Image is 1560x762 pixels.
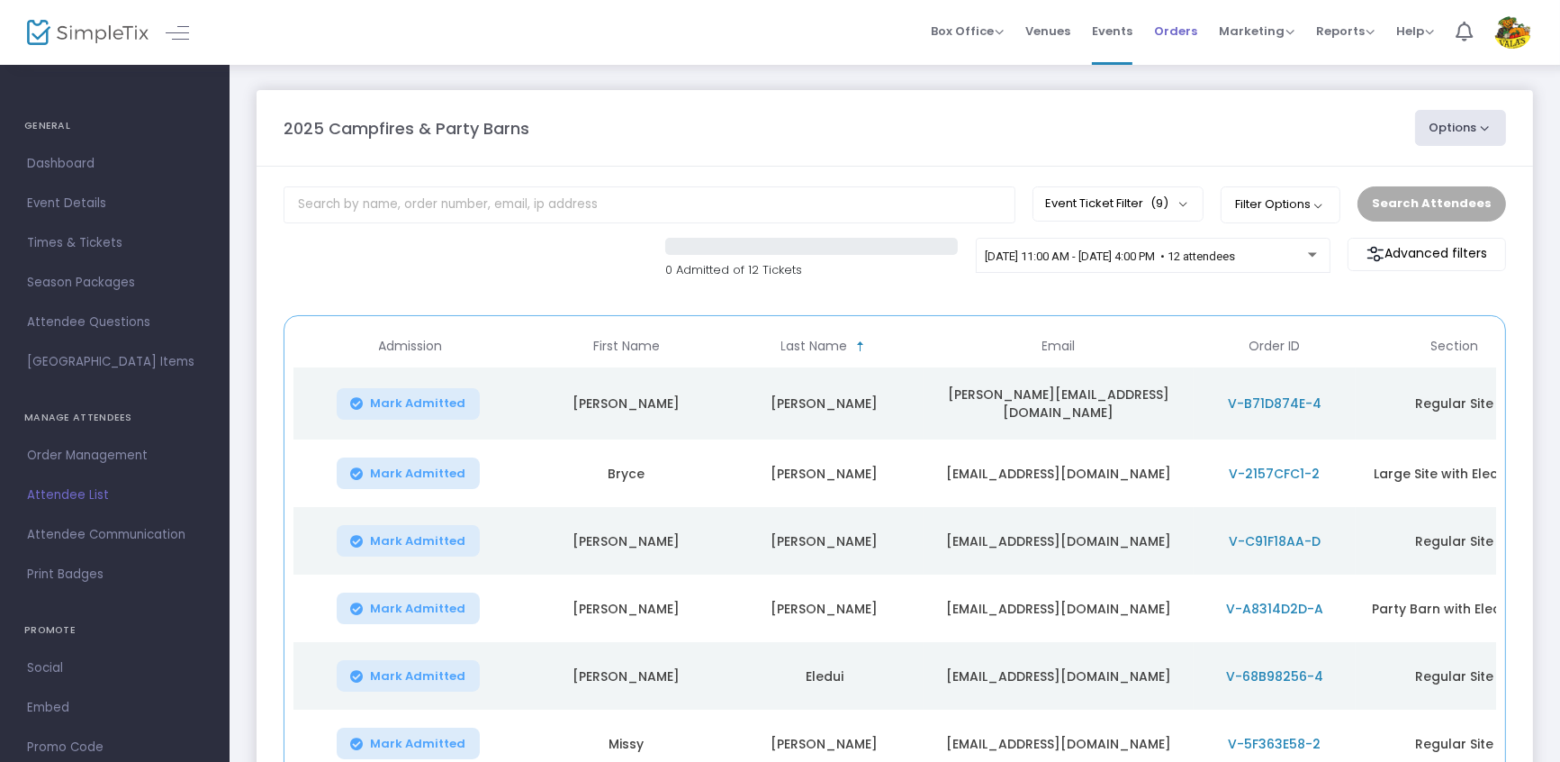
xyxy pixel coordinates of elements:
p: 0 Admitted of 12 Tickets [665,261,958,279]
span: Print Badges [27,563,203,586]
span: Admission [379,339,443,354]
td: Regular Site [1356,367,1554,440]
span: V-5F363E58-2 [1229,735,1321,753]
td: Party Barn with Electricity [1356,575,1554,642]
td: [EMAIL_ADDRESS][DOMAIN_NAME] [924,642,1194,710]
span: Dashboard [27,152,203,176]
span: Mark Admitted [371,737,466,751]
span: (9) [1150,196,1168,211]
span: Marketing [1219,23,1294,40]
td: [PERSON_NAME] [726,440,924,507]
span: Last Name [781,339,848,354]
td: [PERSON_NAME] [726,575,924,642]
span: Season Packages [27,271,203,295]
td: [EMAIL_ADDRESS][DOMAIN_NAME] [924,507,1194,575]
span: Mark Admitted [371,602,466,616]
button: Options [1415,110,1507,146]
img: filter [1366,245,1384,263]
span: Mark Admitted [371,669,466,684]
span: Mark Admitted [371,467,466,481]
td: [PERSON_NAME] [726,507,924,575]
span: Social [27,657,203,680]
span: Promo Code [27,736,203,759]
span: [GEOGRAPHIC_DATA] Items [27,350,203,374]
td: [PERSON_NAME] [528,575,726,642]
td: [EMAIL_ADDRESS][DOMAIN_NAME] [924,575,1194,642]
span: Attendee Communication [27,523,203,547]
td: [EMAIL_ADDRESS][DOMAIN_NAME] [924,440,1194,507]
span: Order ID [1249,339,1301,354]
td: Large Site with Electricity [1356,440,1554,507]
td: Bryce [528,440,726,507]
span: Reports [1316,23,1375,40]
button: Event Ticket Filter(9) [1032,186,1204,221]
span: Mark Admitted [371,396,466,411]
input: Search by name, order number, email, ip address [284,186,1015,223]
span: First Name [593,339,660,354]
span: Event Details [27,192,203,215]
span: Embed [27,696,203,720]
span: Attendee List [27,484,203,507]
span: V-A8314D2D-A [1226,600,1323,618]
td: Eledui [726,642,924,710]
span: Attendee Questions [27,311,203,334]
button: Mark Admitted [337,525,481,557]
button: Filter Options [1221,186,1340,222]
span: Section [1431,339,1479,354]
td: [PERSON_NAME] [726,367,924,440]
span: Order Management [27,444,203,467]
m-panel-title: 2025 Campfires & Party Barns [284,116,529,141]
span: V-B71D874E-4 [1228,395,1321,413]
h4: MANAGE ATTENDEES [24,400,205,436]
span: Venues [1025,8,1070,54]
span: Orders [1154,8,1197,54]
span: Help [1396,23,1434,40]
span: Box Office [931,23,1004,40]
span: Email [1042,339,1076,354]
h4: GENERAL [24,108,205,144]
span: [DATE] 11:00 AM - [DATE] 4:00 PM • 12 attendees [985,249,1235,263]
span: V-2157CFC1-2 [1230,465,1321,483]
span: Events [1092,8,1132,54]
button: Mark Admitted [337,660,481,692]
button: Mark Admitted [337,728,481,759]
span: V-C91F18AA-D [1229,532,1321,550]
button: Mark Admitted [337,458,481,489]
span: Times & Tickets [27,231,203,255]
span: V-68B98256-4 [1226,667,1323,685]
td: Regular Site [1356,507,1554,575]
td: Regular Site [1356,642,1554,710]
h4: PROMOTE [24,612,205,649]
button: Mark Admitted [337,593,481,624]
td: [PERSON_NAME] [528,367,726,440]
button: Mark Admitted [337,388,481,420]
span: Mark Admitted [371,534,466,549]
m-button: Advanced filters [1348,238,1506,271]
span: Sortable [854,340,869,354]
td: [PERSON_NAME][EMAIL_ADDRESS][DOMAIN_NAME] [924,367,1194,440]
td: [PERSON_NAME] [528,507,726,575]
td: [PERSON_NAME] [528,642,726,710]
